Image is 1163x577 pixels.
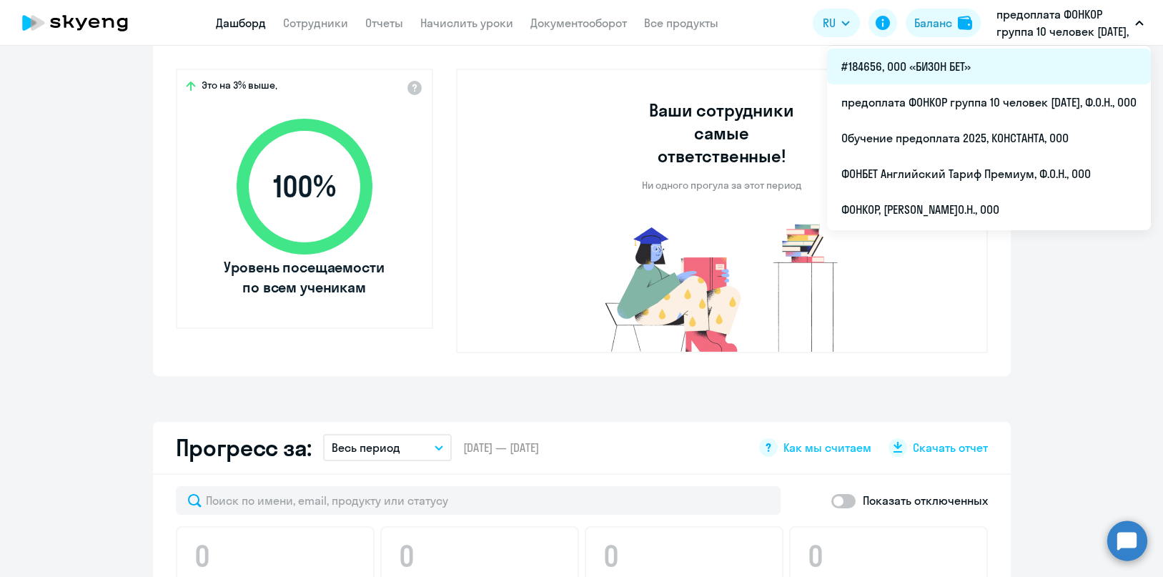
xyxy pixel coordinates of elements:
[913,440,988,455] span: Скачать отчет
[420,16,513,30] a: Начислить уроки
[823,14,836,31] span: RU
[222,169,387,204] span: 100 %
[202,79,277,96] span: Это на 3% выше,
[332,439,400,456] p: Весь период
[989,6,1151,40] button: предоплата ФОНКОР группа 10 человек [DATE], Ф.О.Н., ООО
[958,16,972,30] img: balance
[996,6,1129,40] p: предоплата ФОНКОР группа 10 человек [DATE], Ф.О.Н., ООО
[906,9,981,37] button: Балансbalance
[630,99,813,167] h3: Ваши сотрудники самые ответственные!
[914,14,952,31] div: Баланс
[463,440,539,455] span: [DATE] — [DATE]
[783,440,871,455] span: Как мы считаем
[176,486,781,515] input: Поиск по имени, email, продукту или статусу
[863,492,988,509] p: Показать отключенных
[530,16,627,30] a: Документооборот
[644,16,718,30] a: Все продукты
[642,179,801,192] p: Ни одного прогула за этот период
[365,16,403,30] a: Отчеты
[216,16,266,30] a: Дашборд
[176,433,312,462] h2: Прогресс за:
[813,9,860,37] button: RU
[283,16,348,30] a: Сотрудники
[323,434,452,461] button: Весь период
[222,257,387,297] span: Уровень посещаемости по всем ученикам
[578,220,865,352] img: no-truants
[827,46,1151,230] ul: RU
